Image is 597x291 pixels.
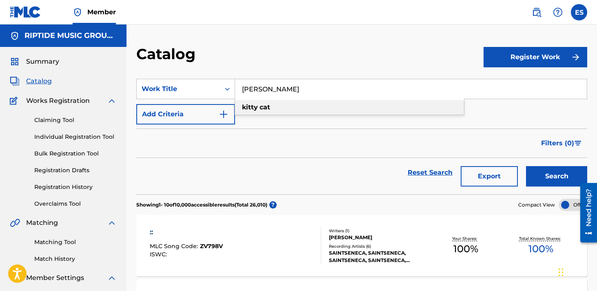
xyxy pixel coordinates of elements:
div: SAINTSENECA, SAINTSENECA, SAINTSENECA, SAINTSENECA, SAINTSENECA [329,249,428,264]
img: Accounts [10,31,20,41]
a: Registration Drafts [34,166,117,175]
span: Member [87,7,116,17]
iframe: Chat Widget [556,252,597,291]
a: Registration History [34,183,117,191]
span: Summary [26,57,59,67]
img: help [553,7,563,17]
img: filter [575,141,581,146]
button: Register Work [484,47,587,67]
a: CatalogCatalog [10,76,52,86]
div: [PERSON_NAME] [329,234,428,241]
a: Match History [34,255,117,263]
a: Public Search [528,4,545,20]
button: Add Criteria [136,104,235,124]
button: Export [461,166,518,187]
span: Compact View [518,201,555,209]
p: Your Shares: [452,235,479,242]
span: 100 % [453,242,478,256]
span: ISWC : [150,251,169,258]
img: Matching [10,218,20,228]
img: f7272a7cc735f4ea7f67.svg [571,52,581,62]
img: 9d2ae6d4665cec9f34b9.svg [219,109,229,119]
a: Individual Registration Tool [34,133,117,141]
div: Work Title [142,84,215,94]
h5: RIPTIDE MUSIC GROUP, LLC [24,31,117,40]
span: ZV798V [200,242,223,250]
a: Bulk Registration Tool [34,149,117,158]
div: :: [150,227,223,237]
span: Member Settings [26,273,84,283]
img: search [532,7,542,17]
div: User Menu [571,4,587,20]
button: Search [526,166,587,187]
p: Total Known Shares: [519,235,563,242]
a: Matching Tool [34,238,117,247]
a: ::MLC Song Code:ZV798VISWC:Writers (1)[PERSON_NAME]Recording Artists (6)SAINTSENECA, SAINTSENECA,... [136,215,587,276]
img: Works Registration [10,96,20,106]
button: Filters (0) [536,133,587,153]
div: Help [550,4,566,20]
span: ? [269,201,277,209]
form: Search Form [136,79,587,194]
span: MLC Song Code : [150,242,200,250]
img: expand [107,96,117,106]
span: Matching [26,218,58,228]
div: Writers ( 1 ) [329,228,428,234]
img: Catalog [10,76,20,86]
span: Catalog [26,76,52,86]
a: Claiming Tool [34,116,117,124]
p: Showing 1 - 10 of 10,000 accessible results (Total 26,010 ) [136,201,267,209]
h2: Catalog [136,45,200,63]
a: Overclaims Tool [34,200,117,208]
span: Filters ( 0 ) [541,138,574,148]
img: MLC Logo [10,6,41,18]
span: Works Registration [26,96,90,106]
img: expand [107,218,117,228]
strong: cat [260,103,270,111]
img: Summary [10,57,20,67]
div: Recording Artists ( 6 ) [329,243,428,249]
strong: kitty [242,103,258,111]
img: Top Rightsholder [73,7,82,17]
div: Drag [559,260,564,284]
iframe: Resource Center [574,180,597,246]
a: SummarySummary [10,57,59,67]
a: Reset Search [404,164,457,182]
span: 100 % [528,242,553,256]
img: expand [107,273,117,283]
